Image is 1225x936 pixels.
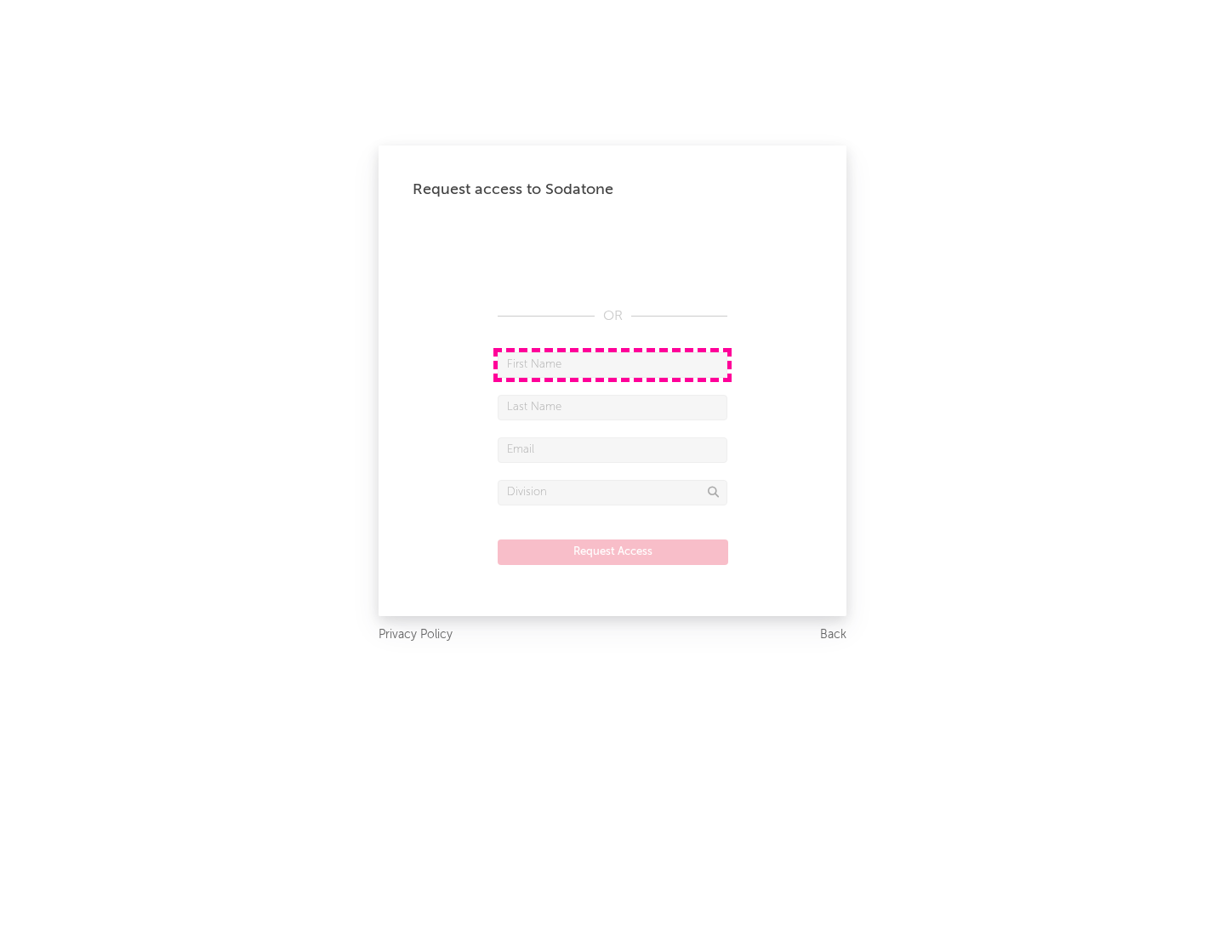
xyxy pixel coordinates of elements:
[413,180,812,200] div: Request access to Sodatone
[498,437,727,463] input: Email
[498,306,727,327] div: OR
[498,395,727,420] input: Last Name
[379,625,453,646] a: Privacy Policy
[498,352,727,378] input: First Name
[820,625,846,646] a: Back
[498,480,727,505] input: Division
[498,539,728,565] button: Request Access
